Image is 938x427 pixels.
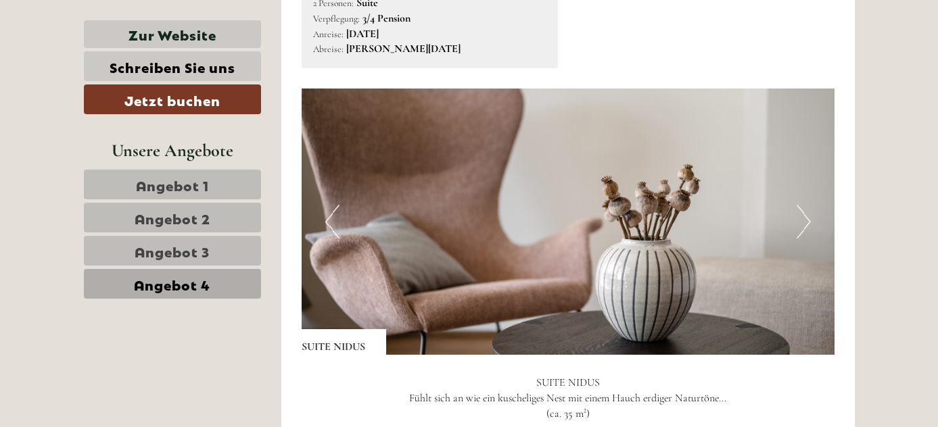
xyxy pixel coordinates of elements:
[84,84,261,114] a: Jetzt buchen
[313,13,360,24] small: Verpflegung:
[84,20,261,48] a: Zur Website
[797,205,811,238] button: Next
[84,138,261,163] div: Unsere Angebote
[136,175,209,194] span: Angebot 1
[346,42,461,55] b: [PERSON_NAME][DATE]
[134,274,210,293] span: Angebot 4
[302,329,385,355] div: SUITE NIDUS
[135,208,210,227] span: Angebot 2
[362,11,411,25] b: 3/4 Pension
[325,205,339,238] button: Previous
[346,27,379,41] b: [DATE]
[135,241,210,260] span: Angebot 3
[302,89,835,355] img: image
[313,43,344,55] small: Abreise:
[84,51,261,81] a: Schreiben Sie uns
[313,28,344,40] small: Anreise:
